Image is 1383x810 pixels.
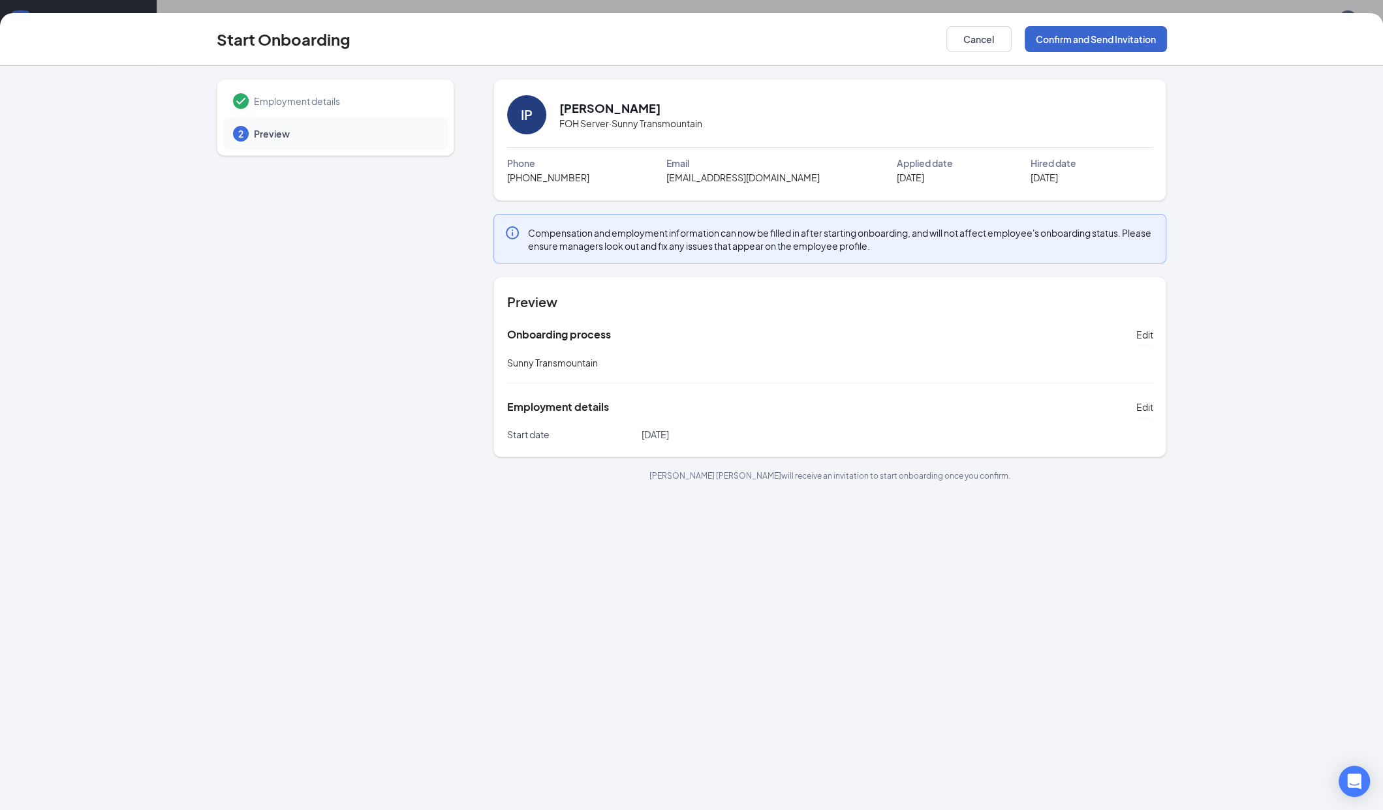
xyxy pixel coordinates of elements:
[1136,397,1153,417] button: Edit
[521,106,533,124] div: IP
[217,28,350,50] h3: Start Onboarding
[1339,766,1370,797] div: Open Intercom Messenger
[1030,170,1057,185] span: [DATE]
[254,95,435,108] span: Employment details
[666,156,689,170] span: Email
[1025,26,1167,52] button: Confirm and Send Invitation
[1136,400,1153,413] span: Edit
[666,170,820,185] span: [EMAIL_ADDRESS][DOMAIN_NAME]
[1030,156,1076,170] span: Hired date
[507,156,535,170] span: Phone
[238,127,243,140] span: 2
[233,93,249,109] svg: Checkmark
[505,225,520,241] svg: Info
[507,428,642,441] p: Start date
[254,127,435,140] span: Preview
[897,156,953,170] span: Applied date
[559,100,660,116] h2: [PERSON_NAME]
[507,327,611,342] h5: Onboarding process
[507,170,589,185] span: [PHONE_NUMBER]
[507,400,609,414] h5: Employment details
[493,470,1166,481] p: [PERSON_NAME] [PERSON_NAME] will receive an invitation to start onboarding once you confirm.
[1136,328,1153,341] span: Edit
[528,226,1155,252] span: Compensation and employment information can now be filled in after starting onboarding, and will ...
[559,116,702,130] span: FOH Server · Sunny Transmountain
[946,26,1012,52] button: Cancel
[507,357,598,368] span: Sunny Transmountain
[642,428,830,441] p: [DATE]
[1136,324,1153,345] button: Edit
[897,170,924,185] span: [DATE]
[507,293,1153,311] h4: Preview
